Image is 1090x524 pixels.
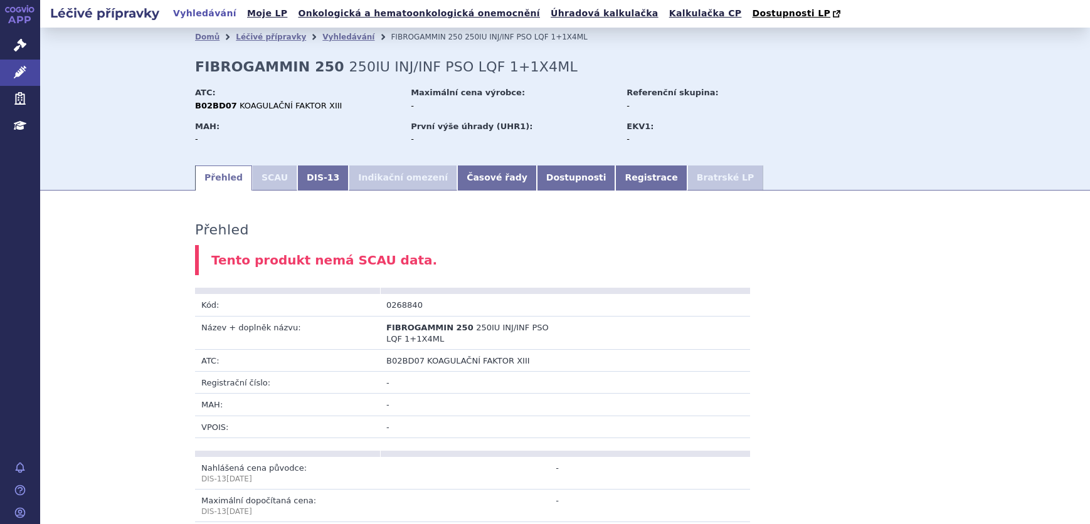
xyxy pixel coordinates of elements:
strong: FIBROGAMMIN 250 [195,59,344,75]
a: Vyhledávání [169,5,240,22]
td: Registrační číslo: [195,372,380,394]
strong: MAH: [195,122,220,131]
strong: První výše úhrady (UHR1): [411,122,532,131]
td: - [380,416,750,438]
a: Domů [195,33,220,41]
span: B02BD07 [386,356,425,365]
p: DIS-13 [201,474,374,485]
strong: Referenční skupina: [627,88,718,97]
strong: ATC: [195,88,216,97]
div: Tento produkt nemá SCAU data. [195,245,935,276]
a: DIS-13 [297,165,349,191]
div: - [411,134,615,145]
span: FIBROGAMMIN 250 [386,323,474,332]
a: Vyhledávání [322,33,374,41]
a: Kalkulačka CP [665,5,746,22]
div: - [411,100,615,112]
span: Dostupnosti LP [752,8,830,18]
td: ATC: [195,350,380,372]
div: - [627,134,768,145]
span: [DATE] [226,507,252,516]
span: 250IU INJ/INF PSO LQF 1+1X4ML [386,323,549,343]
p: DIS-13 [201,506,374,517]
td: - [380,372,750,394]
td: Nahlášená cena původce: [195,457,380,490]
strong: Maximální cena výrobce: [411,88,525,97]
td: 0268840 [380,294,565,316]
a: Registrace [615,165,687,191]
a: Přehled [195,165,252,191]
td: MAH: [195,394,380,416]
td: Název + doplněk názvu: [195,316,380,349]
span: 250IU INJ/INF PSO LQF 1+1X4ML [465,33,588,41]
div: - [195,134,399,145]
a: Onkologická a hematoonkologická onemocnění [294,5,544,22]
a: Léčivé přípravky [236,33,306,41]
span: 250IU INJ/INF PSO LQF 1+1X4ML [349,59,578,75]
a: Moje LP [243,5,291,22]
td: - [380,489,565,521]
td: VPOIS: [195,416,380,438]
td: Maximální dopočítaná cena: [195,489,380,521]
a: Dostupnosti [537,165,616,191]
strong: B02BD07 [195,101,237,110]
strong: EKV1: [627,122,653,131]
div: - [627,100,768,112]
td: - [380,457,565,490]
h3: Přehled [195,222,249,238]
a: Dostupnosti LP [748,5,847,23]
a: Úhradová kalkulačka [547,5,662,22]
td: - [380,394,750,416]
h2: Léčivé přípravky [40,4,169,22]
span: KOAGULAČNÍ FAKTOR XIII [240,101,342,110]
a: Časové řady [457,165,537,191]
td: Kód: [195,294,380,316]
span: [DATE] [226,474,252,483]
span: KOAGULAČNÍ FAKTOR XIII [427,356,529,365]
span: FIBROGAMMIN 250 [391,33,462,41]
